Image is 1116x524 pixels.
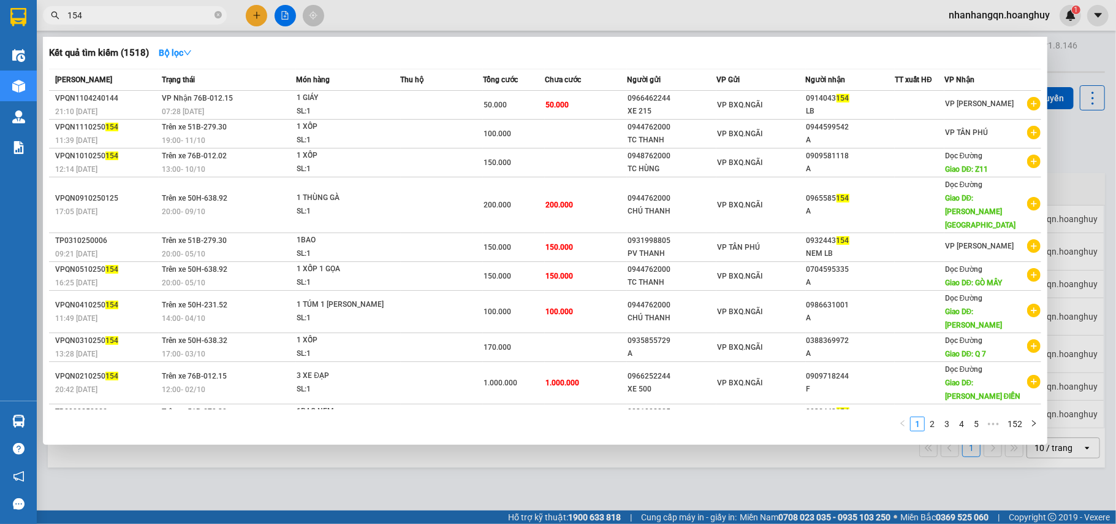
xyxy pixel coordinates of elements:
h3: Kết quả tìm kiếm ( 1518 ) [49,47,149,60]
div: 1 TÚM 1 [PERSON_NAME] [297,298,389,312]
span: Người nhận [806,75,846,84]
span: Giao DĐ: [PERSON_NAME][GEOGRAPHIC_DATA] [945,194,1015,229]
span: VP BXQ.NGÃI [717,272,762,280]
span: 100.000 [545,307,573,316]
span: 1.000.000 [484,379,517,387]
span: 150.000 [484,243,511,252]
span: VP [PERSON_NAME] [945,242,1014,250]
input: Tìm tên, số ĐT hoặc mã đơn [67,9,212,22]
span: 20:00 - 05/10 [162,250,205,258]
span: right [1030,420,1038,427]
img: solution-icon [12,141,25,154]
span: 100.000 [484,307,511,316]
button: right [1027,417,1041,431]
div: 0909718244 [807,370,895,383]
div: 1 THÙNG GÀ [297,191,389,205]
span: 21:10 [DATE] [55,107,97,116]
span: Tổng cước [483,75,518,84]
span: 200.000 [484,201,511,209]
img: warehouse-icon [12,110,25,123]
div: VPQN0210250 [55,370,158,383]
span: Giao DĐ: Z11 [945,165,989,174]
span: Dọc Đường [945,365,983,374]
div: NEM LB [807,247,895,260]
div: 0932443 [807,406,895,418]
span: 154 [837,194,849,202]
span: Dọc Đường [945,265,983,274]
span: 50.000 [484,101,507,109]
span: Trên xe 51B-279.30 [162,123,227,131]
span: 154 [837,236,849,245]
span: 20:00 - 05/10 [162,279,205,287]
span: plus-circle [1027,268,1041,282]
a: 3 [940,417,954,431]
div: 0935855729 [628,334,716,347]
span: Món hàng [296,75,330,84]
div: VPQN0510250 [55,263,158,276]
div: SL: 1 [297,347,389,361]
li: 2 [925,417,939,431]
span: 20:00 - 09/10 [162,207,205,216]
div: VPQN1110250 [55,121,158,134]
div: TP0310250006 [55,234,158,247]
span: 11:39 [DATE] [55,136,97,145]
span: [PERSON_NAME] [55,75,112,84]
div: 0931998805 [628,406,716,418]
li: 3 [939,417,954,431]
span: 154 [105,123,118,131]
span: 154 [105,265,118,274]
div: 0944762000 [628,192,716,205]
span: Trên xe 50H-231.52 [162,301,227,309]
div: SL: 1 [297,276,389,290]
span: 13:00 - 10/10 [162,165,205,174]
button: Bộ lọcdown [149,43,202,63]
span: 154 [837,407,849,416]
span: down [183,48,192,57]
div: 1 XỐP 1 GỌA [297,263,389,276]
span: 150.000 [484,272,511,280]
span: 16:25 [DATE] [55,279,97,287]
span: TT xuất HĐ [895,75,932,84]
div: 1 XỐP [297,334,389,347]
div: VPQN1010250 [55,150,158,163]
span: Dọc Đường [945,336,983,345]
div: 1 GIÁY [297,91,389,105]
span: 154 [105,372,118,380]
span: 170.000 [484,343,511,352]
span: plus-circle [1027,304,1041,317]
div: 0944762000 [628,121,716,134]
div: 0986631001 [807,299,895,312]
div: 1 XỐP [297,120,389,134]
span: 154 [837,94,849,102]
span: 12:14 [DATE] [55,165,97,174]
span: 14:00 - 04/10 [162,314,205,323]
span: plus-circle [1027,239,1041,253]
div: A [807,347,895,360]
span: 17:05 [DATE] [55,207,97,216]
div: A [628,347,716,360]
span: Giao DĐ: [PERSON_NAME] [945,307,1002,329]
div: A [807,205,895,218]
span: plus-circle [1027,155,1041,168]
span: notification [13,471,25,482]
span: 09:21 [DATE] [55,250,97,258]
div: VPQN0410250 [55,299,158,312]
div: XE 215 [628,105,716,118]
div: SL: 1 [297,247,389,261]
span: 12:00 - 02/10 [162,385,205,394]
span: Trên xe 50H-638.92 [162,265,227,274]
li: Previous Page [895,417,910,431]
li: 152 [1003,417,1027,431]
div: CHÚ THANH [628,312,716,325]
span: VP BXQ.NGÃI [717,379,762,387]
span: 150.000 [545,272,573,280]
span: 1.000.000 [545,379,579,387]
span: 20:42 [DATE] [55,385,97,394]
div: XE 500 [628,383,716,396]
div: 0948762000 [628,150,716,163]
div: TP2909250022 [55,406,158,418]
li: 4 [954,417,969,431]
div: F [807,383,895,396]
span: 19:00 - 11/10 [162,136,205,145]
a: 4 [955,417,968,431]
